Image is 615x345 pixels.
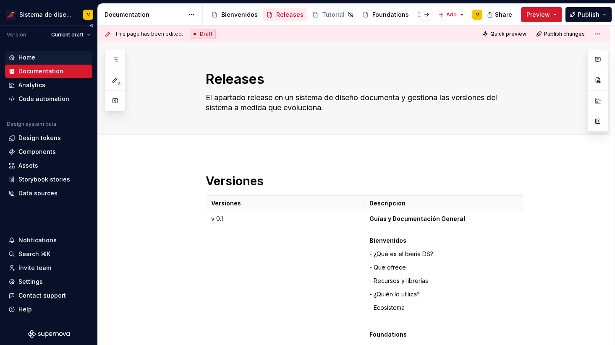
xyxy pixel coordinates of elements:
[5,303,92,316] button: Help
[5,261,92,275] a: Invite team
[322,10,345,19] div: Tutorial
[369,199,518,208] p: Descripción
[369,303,518,312] p: - Ecosistema
[211,199,359,208] p: Versiones
[206,174,523,189] h1: Versiones
[86,20,97,31] button: Collapse sidebar
[208,6,434,23] div: Page tree
[5,65,92,78] a: Documentation
[483,7,518,22] button: Share
[221,10,258,19] div: Bienvenidos
[18,134,61,142] div: Design tokens
[28,330,70,338] svg: Supernova Logo
[276,10,304,19] div: Releases
[87,11,90,18] div: V
[5,289,92,302] button: Contact support
[18,278,43,286] div: Settings
[5,233,92,247] button: Notifications
[18,53,35,62] div: Home
[2,5,96,23] button: Sistema de diseño IberiaV
[211,215,359,223] p: v 0.1
[5,159,92,172] a: Assets
[446,11,457,18] span: Add
[105,10,184,19] div: Documentation
[369,290,518,298] p: - ¿Quién lo utiliza?
[5,247,92,261] button: Search ⌘K
[521,7,562,22] button: Preview
[578,10,599,19] span: Publish
[200,31,212,37] span: Draft
[18,305,32,314] div: Help
[18,264,51,272] div: Invite team
[495,10,512,19] span: Share
[5,187,92,200] a: Data sources
[18,175,70,184] div: Storybook stories
[6,10,16,20] img: 55604660-494d-44a9-beb2-692398e9940a.png
[526,10,550,19] span: Preview
[5,131,92,145] a: Design tokens
[369,277,518,285] p: - Recursos y librerías
[309,8,357,21] a: Tutorial
[204,91,521,114] textarea: El apartado release en un sistema de diseño documenta y gestiona las versiones del sistema a medi...
[115,80,122,87] span: 2
[18,161,38,170] div: Assets
[480,28,530,40] button: Quick preview
[359,8,412,21] a: Foundations
[5,51,92,64] a: Home
[19,10,73,19] div: Sistema de diseño Iberia
[204,69,521,89] textarea: Releases
[263,8,307,21] a: Releases
[369,263,518,272] p: - Que ofrece
[5,275,92,288] a: Settings
[208,8,261,21] a: Bienvenidos
[490,31,526,37] span: Quick preview
[18,236,57,244] div: Notifications
[369,250,518,258] p: - ¿Qué es el Iberia DS?
[18,189,58,197] div: Data sources
[565,7,612,22] button: Publish
[5,78,92,92] a: Analytics
[18,67,63,75] div: Documentation
[18,291,66,300] div: Contact support
[544,31,585,37] span: Publish changes
[5,173,92,186] a: Storybook stories
[534,28,589,40] button: Publish changes
[436,9,467,21] button: Add
[369,215,465,222] strong: Guías y Documentación General
[51,31,84,38] span: Current draft
[18,148,56,156] div: Components
[18,250,50,258] div: Search ⌘K
[47,29,94,41] button: Current draft
[7,121,56,127] div: Design system data
[372,10,409,19] div: Foundations
[476,11,479,18] div: V
[18,95,69,103] div: Code automation
[5,92,92,106] a: Code automation
[369,237,406,244] strong: Bienvenidos
[5,145,92,158] a: Components
[7,31,26,38] div: Version
[115,31,183,37] span: This page has been edited.
[369,331,407,338] strong: Foundations
[18,81,45,89] div: Analytics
